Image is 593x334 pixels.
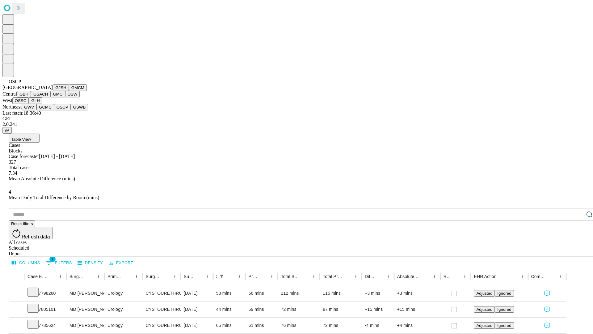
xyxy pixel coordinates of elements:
div: +3 mins [397,285,437,301]
div: +4 mins [397,318,437,333]
span: West [2,98,12,103]
button: Menu [384,272,393,281]
button: Menu [94,272,103,281]
div: 7805101 [27,302,63,317]
div: 65 mins [216,318,242,333]
div: +3 mins [365,285,391,301]
div: 76 mins [281,318,317,333]
div: CYSTOURETHROSCOPY [MEDICAL_DATA] WITH [MEDICAL_DATA] AND [MEDICAL_DATA] INSERTION [145,318,177,333]
button: @ [2,127,12,134]
div: Surgery Date [184,274,194,279]
div: [DATE] [184,318,210,333]
button: Menu [309,272,318,281]
button: Adjusted [474,322,495,329]
div: 112 mins [281,285,317,301]
div: -4 mins [365,318,391,333]
div: MD [PERSON_NAME] [69,302,101,317]
span: Table View [11,137,31,142]
span: OSCP [9,79,21,84]
span: [DATE] - [DATE] [39,154,75,159]
button: Menu [132,272,141,281]
div: 53 mins [216,285,242,301]
button: Adjusted [474,306,495,313]
div: 72 mins [323,318,359,333]
div: Scheduled In Room Duration [216,274,217,279]
button: Export [107,258,135,268]
button: Ignored [495,306,514,313]
button: GBH [17,91,31,97]
button: Sort [547,272,556,281]
button: GWV [22,104,36,110]
button: Sort [497,272,506,281]
span: Case forecaster [9,154,39,159]
div: Primary Service [107,274,123,279]
button: Expand [12,288,21,299]
span: Ignored [497,291,511,296]
div: 115 mins [323,285,359,301]
button: Sort [227,272,235,281]
span: @ [5,128,9,133]
div: Surgery Name [145,274,161,279]
button: Sort [343,272,351,281]
button: OSSC [12,97,29,104]
div: 2.0.241 [2,122,591,127]
div: Urology [107,285,139,301]
span: Adjusted [476,307,492,312]
button: Refresh data [9,227,53,239]
span: Adjusted [476,323,492,328]
span: Central [2,91,17,96]
div: Difference [365,274,375,279]
div: MD [PERSON_NAME] [69,318,101,333]
span: Northeast [2,104,22,109]
span: Reset filters [11,221,33,226]
div: +15 mins [365,302,391,317]
button: Menu [203,272,212,281]
div: 59 mins [249,302,275,317]
div: Predicted In Room Duration [249,274,259,279]
button: Sort [48,272,56,281]
div: 7798260 [27,285,63,301]
div: [DATE] [184,285,210,301]
button: GSWB [71,104,88,110]
div: GEI [2,116,591,122]
div: Urology [107,318,139,333]
div: 1 active filter [217,272,226,281]
button: Sort [301,272,309,281]
button: Sort [452,272,461,281]
div: 44 mins [216,302,242,317]
button: Menu [235,272,244,281]
button: Ignored [495,322,514,329]
button: Sort [422,272,430,281]
button: Sort [259,272,267,281]
button: Expand [12,304,21,315]
div: Total Scheduled Duration [281,274,300,279]
button: Sort [375,272,384,281]
button: Show filters [44,258,74,268]
div: EHR Action [474,274,496,279]
button: Menu [461,272,469,281]
button: Sort [162,272,170,281]
div: MD [PERSON_NAME] [69,285,101,301]
div: Absolute Difference [397,274,421,279]
div: [DATE] [184,302,210,317]
span: 4 [9,189,11,195]
span: 7.34 [9,170,17,176]
span: Mean Daily Total Difference by Room (mins) [9,195,99,200]
div: 7785624 [27,318,63,333]
button: Show filters [217,272,226,281]
button: GLH [29,97,42,104]
button: Adjusted [474,290,495,297]
div: Case Epic Id [27,274,47,279]
div: Surgeon Name [69,274,85,279]
button: OSW [65,91,80,97]
button: GCMC [36,104,54,110]
span: Refresh data [22,234,50,239]
button: Menu [556,272,565,281]
button: GJSH [53,84,69,91]
button: Menu [170,272,179,281]
div: 72 mins [281,302,317,317]
span: Last fetch: 18:36:40 [2,110,41,116]
button: GSACH [31,91,50,97]
button: Menu [56,272,65,281]
button: Reset filters [9,221,35,227]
